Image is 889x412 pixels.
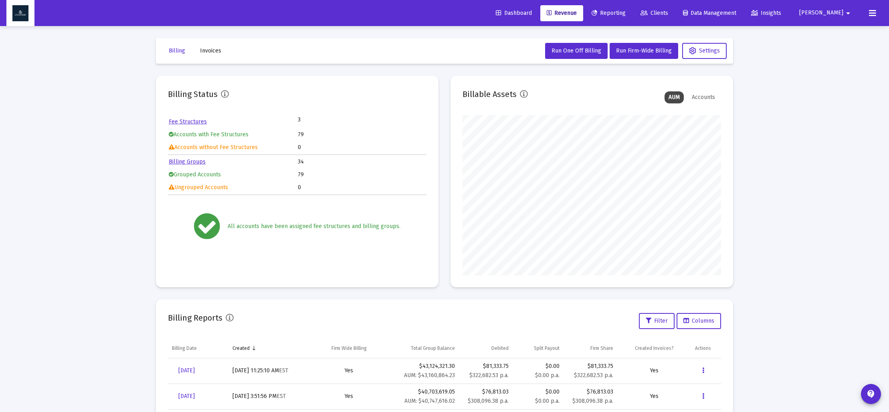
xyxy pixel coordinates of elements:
[169,182,297,194] td: Ungrouped Accounts
[634,5,675,21] a: Clients
[298,129,426,141] td: 79
[665,91,684,103] div: AUM
[617,339,691,358] td: Column Created Invoices?
[389,388,455,405] div: $40,703,619.05
[313,339,385,358] td: Column Firm Wide Billing
[168,339,228,358] td: Column Billing Date
[469,372,509,379] small: $322,682.53 p.a.
[564,339,618,358] td: Column Firm Share
[688,91,719,103] div: Accounts
[683,10,736,16] span: Data Management
[172,345,197,351] div: Billing Date
[574,372,613,379] small: $322,682.53 p.a.
[568,388,614,396] div: $76,813.03
[646,317,668,324] span: Filter
[232,367,309,375] div: [DATE] 11:25:10 AM
[331,345,367,351] div: Firm Wide Billing
[790,5,863,21] button: [PERSON_NAME]
[639,313,675,329] button: Filter
[621,392,687,400] div: Yes
[695,345,711,351] div: Actions
[411,345,455,351] div: Total Group Balance
[228,222,400,230] div: All accounts have been assigned fee structures and billing groups.
[535,372,560,379] small: $0.00 p.a.
[298,156,426,168] td: 34
[317,392,381,400] div: Yes
[168,311,222,324] h2: Billing Reports
[491,345,509,351] div: Debited
[169,158,206,165] a: Billing Groups
[279,367,288,374] small: EST
[459,339,513,358] td: Column Debited
[513,339,563,358] td: Column Split Payout
[610,43,678,59] button: Run Firm-Wide Billing
[535,398,560,404] small: $0.00 p.a.
[178,367,195,374] span: [DATE]
[635,345,674,351] div: Created Invoices?
[277,393,286,400] small: EST
[162,43,192,59] button: Billing
[169,129,297,141] td: Accounts with Fee Structures
[169,118,207,125] a: Fee Structures
[568,362,614,370] div: $81,333.75
[677,5,743,21] a: Data Management
[517,362,559,380] div: $0.00
[545,43,608,59] button: Run One Off Billing
[389,362,455,380] div: $43,124,321.30
[463,388,509,396] div: $76,813.03
[677,313,721,329] button: Columns
[298,169,426,181] td: 79
[169,141,297,153] td: Accounts without Fee Structures
[517,388,559,405] div: $0.00
[385,339,459,358] td: Column Total Group Balance
[843,5,853,21] mat-icon: arrow_drop_down
[751,10,781,16] span: Insights
[621,367,687,375] div: Yes
[682,43,727,59] button: Settings
[228,339,313,358] td: Column Created
[689,47,720,54] span: Settings
[866,389,876,399] mat-icon: contact_support
[745,5,788,21] a: Insights
[298,182,426,194] td: 0
[540,5,583,21] a: Revenue
[683,317,714,324] span: Columns
[585,5,632,21] a: Reporting
[232,392,309,400] div: [DATE] 3:51:56 PM
[169,169,297,181] td: Grouped Accounts
[489,5,538,21] a: Dashboard
[12,5,28,21] img: Dashboard
[172,363,201,379] a: [DATE]
[200,47,221,54] span: Invoices
[298,116,362,124] td: 3
[590,345,613,351] div: Firm Share
[404,398,455,404] small: AUM: $40,747,616.02
[172,388,201,404] a: [DATE]
[168,88,218,101] h2: Billing Status
[496,10,532,16] span: Dashboard
[232,345,250,351] div: Created
[468,398,509,404] small: $308,096.38 p.a.
[552,47,601,54] span: Run One Off Billing
[463,362,509,370] div: $81,333.75
[534,345,560,351] div: Split Payout
[317,367,381,375] div: Yes
[169,47,185,54] span: Billing
[404,372,455,379] small: AUM: $43,160,864.23
[640,10,668,16] span: Clients
[616,47,672,54] span: Run Firm-Wide Billing
[799,10,843,16] span: [PERSON_NAME]
[194,43,228,59] button: Invoices
[691,339,721,358] td: Column Actions
[572,398,613,404] small: $308,096.38 p.a.
[592,10,626,16] span: Reporting
[463,88,517,101] h2: Billable Assets
[298,141,426,153] td: 0
[178,393,195,400] span: [DATE]
[547,10,577,16] span: Revenue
